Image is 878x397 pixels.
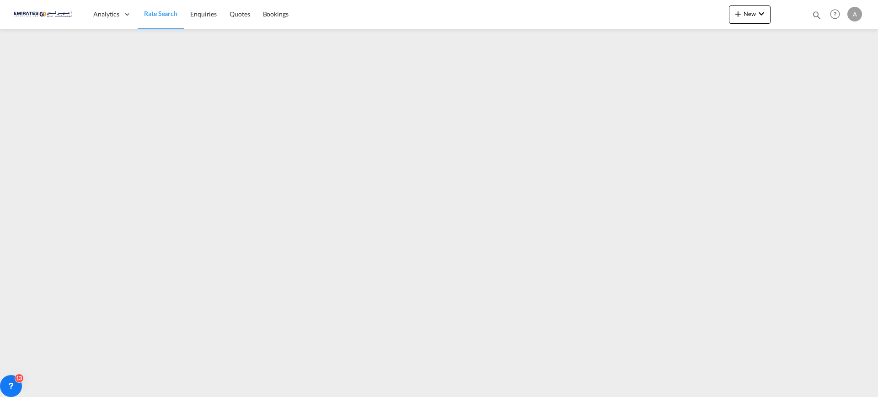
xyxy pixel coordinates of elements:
[756,8,767,19] md-icon: icon-chevron-down
[827,6,847,23] div: Help
[733,8,744,19] md-icon: icon-plus 400-fg
[812,10,822,24] div: icon-magnify
[190,10,217,18] span: Enquiries
[827,6,843,22] span: Help
[93,10,119,19] span: Analytics
[263,10,289,18] span: Bookings
[14,4,75,25] img: c67187802a5a11ec94275b5db69a26e6.png
[729,5,771,24] button: icon-plus 400-fgNewicon-chevron-down
[230,10,250,18] span: Quotes
[812,10,822,20] md-icon: icon-magnify
[733,10,767,17] span: New
[847,7,862,21] div: A
[144,10,177,17] span: Rate Search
